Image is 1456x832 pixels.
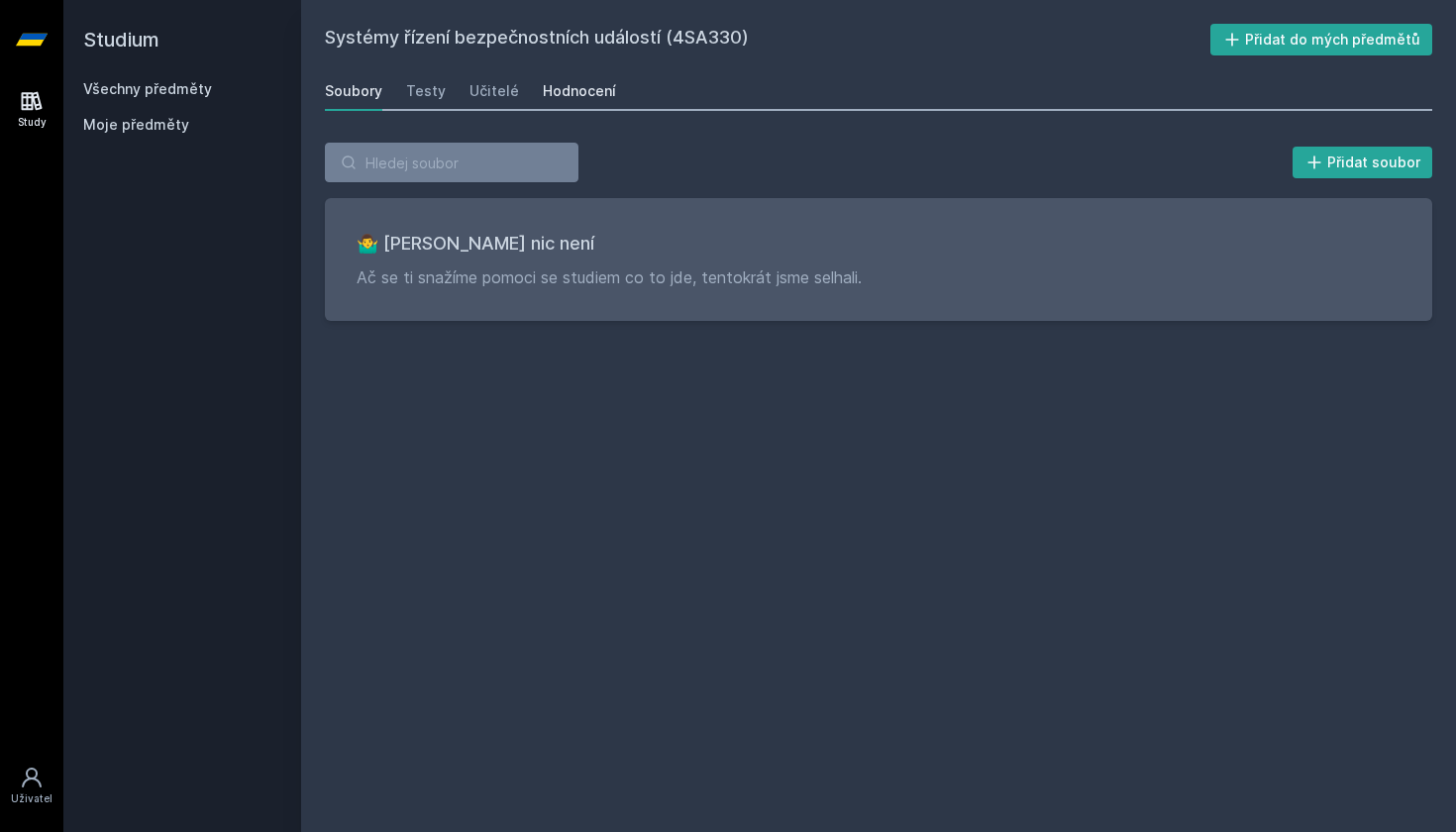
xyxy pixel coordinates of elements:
[543,81,616,101] div: Hodnocení
[469,81,519,101] div: Učitelé
[469,71,519,111] a: Učitelé
[325,71,382,111] a: Soubory
[325,81,382,101] div: Soubory
[357,265,1401,289] p: Ač se ti snažíme pomoci se studiem co to jde, tentokrát jsme selhali.
[83,115,189,135] span: Moje předměty
[1210,24,1433,55] button: Přidat do mých předmětů
[4,756,59,816] a: Uživatel
[4,79,59,140] a: Study
[83,80,212,97] a: Všechny předměty
[406,81,446,101] div: Testy
[543,71,616,111] a: Hodnocení
[325,24,1210,55] h2: Systémy řízení bezpečnostních událostí (4SA330)
[325,143,578,182] input: Hledej soubor
[18,115,47,130] div: Study
[1293,147,1433,178] button: Přidat soubor
[406,71,446,111] a: Testy
[11,791,52,806] div: Uživatel
[357,230,1401,258] h3: 🤷‍♂️ [PERSON_NAME] nic není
